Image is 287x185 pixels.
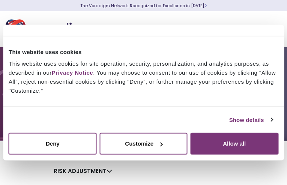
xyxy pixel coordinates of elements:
[229,115,273,124] a: Show details
[204,3,207,9] span: Learn More
[9,59,278,95] div: This website uses cookies for site operation, security, personalization, and analytics purposes, ...
[6,17,96,42] img: Veradigm logo
[99,133,188,155] button: Customize
[9,133,97,155] button: Deny
[9,47,278,56] div: This website uses cookies
[264,20,276,39] button: Toggle Navigation Menu
[52,69,93,76] a: Privacy Notice
[54,167,112,175] a: Risk Adjustment
[80,3,207,9] a: The Veradigm Network: Recognized for Excellence in [DATE]Learn More
[190,133,278,155] button: Allow all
